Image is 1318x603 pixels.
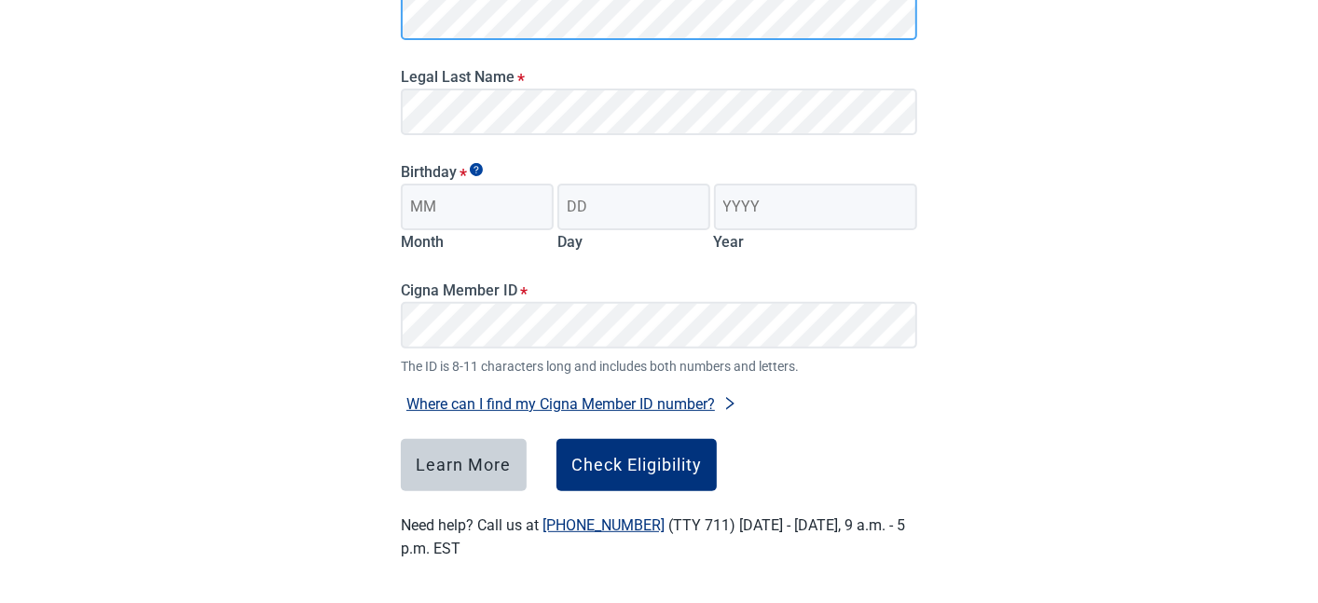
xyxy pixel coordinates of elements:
span: Show tooltip [470,163,483,176]
input: Birth month [401,184,554,230]
label: Day [557,233,583,251]
div: Check Eligibility [571,456,702,474]
label: Legal Last Name [401,68,917,86]
a: [PHONE_NUMBER] [542,516,665,534]
button: Learn More [401,439,527,491]
input: Birth year [714,184,917,230]
button: Check Eligibility [556,439,717,491]
div: Learn More [417,456,512,474]
span: The ID is 8-11 characters long and includes both numbers and letters. [401,356,917,377]
span: right [722,396,737,411]
input: Birth day [557,184,710,230]
label: Cigna Member ID [401,281,917,299]
label: Month [401,233,444,251]
label: Need help? Call us at (TTY 711) [DATE] - [DATE], 9 a.m. - 5 p.m. EST [401,516,905,557]
label: Year [714,233,745,251]
legend: Birthday [401,163,917,181]
button: Where can I find my Cigna Member ID number? [401,391,743,417]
